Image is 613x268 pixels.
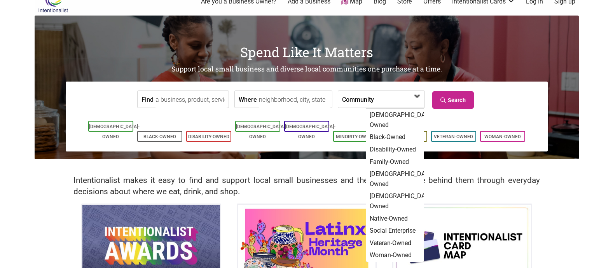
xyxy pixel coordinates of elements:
div: Black-Owned [367,131,423,143]
a: Woman-Owned [484,134,521,139]
a: Disability-Owned [188,134,229,139]
input: a business, product, service [155,91,227,108]
label: Community [342,91,374,108]
h2: Support local small business and diverse local communities one purchase at a time. [35,64,579,74]
div: [DEMOGRAPHIC_DATA]-Owned [367,168,423,190]
h2: Intentionalist makes it easy to find and support local small businesses and the diverse people be... [73,175,540,197]
a: [DEMOGRAPHIC_DATA]-Owned [285,124,335,139]
a: Search [432,91,474,109]
div: Social Enterprise [367,224,423,237]
a: Black-Owned [143,134,176,139]
label: Find [141,91,154,108]
h1: Spend Like It Matters [35,43,579,61]
div: Disability-Owned [367,143,423,156]
div: Native-Owned [367,212,423,225]
label: Where [239,91,257,108]
div: Veteran-Owned [367,237,423,249]
a: Veteran-Owned [434,134,473,139]
div: Family-Owned [367,156,423,168]
a: [DEMOGRAPHIC_DATA]-Owned [236,124,286,139]
a: [DEMOGRAPHIC_DATA]-Owned [89,124,140,139]
a: Minority-Owned [336,134,375,139]
div: Woman-Owned [367,249,423,261]
input: neighborhood, city, state [259,91,330,108]
div: [DEMOGRAPHIC_DATA]-Owned [367,109,423,131]
div: [DEMOGRAPHIC_DATA]-Owned [367,190,423,212]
